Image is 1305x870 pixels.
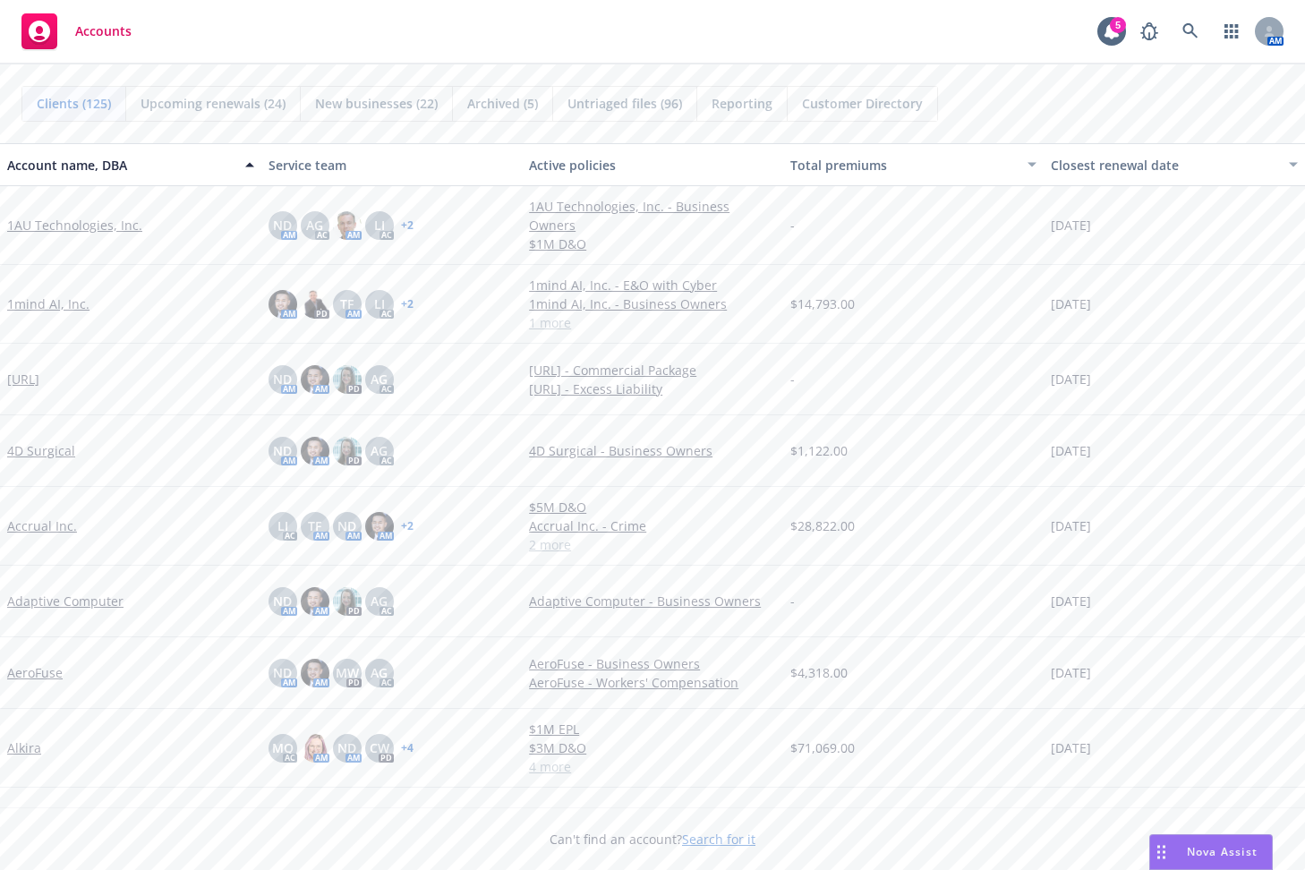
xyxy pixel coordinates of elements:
[1214,13,1250,49] a: Switch app
[371,370,388,388] span: AG
[401,299,414,310] a: + 2
[7,738,41,757] a: Alkira
[374,216,385,235] span: LI
[529,654,776,673] a: AeroFuse - Business Owners
[529,673,776,692] a: AeroFuse - Workers' Compensation
[529,361,776,380] a: [URL] - Commercial Package
[7,592,124,610] a: Adaptive Computer
[333,587,362,616] img: photo
[1051,663,1091,682] span: [DATE]
[301,437,329,465] img: photo
[1187,844,1258,859] span: Nova Assist
[529,235,776,253] a: $1M D&O
[790,370,795,388] span: -
[1051,592,1091,610] span: [DATE]
[790,738,855,757] span: $71,069.00
[308,516,321,535] span: TF
[269,156,516,175] div: Service team
[315,94,438,113] span: New businesses (22)
[529,276,776,294] a: 1mind AI, Inc. - E&O with Cyber
[374,294,385,313] span: LI
[401,521,414,532] a: + 2
[1051,294,1091,313] span: [DATE]
[401,743,414,754] a: + 4
[37,94,111,113] span: Clients (125)
[370,738,389,757] span: CW
[301,365,329,394] img: photo
[529,156,776,175] div: Active policies
[529,757,776,776] a: 4 more
[712,94,772,113] span: Reporting
[7,370,39,388] a: [URL]
[529,720,776,738] a: $1M EPL
[1051,370,1091,388] span: [DATE]
[301,734,329,763] img: photo
[1051,516,1091,535] span: [DATE]
[529,498,776,516] a: $5M D&O
[1051,738,1091,757] span: [DATE]
[1051,156,1278,175] div: Closest renewal date
[790,156,1018,175] div: Total premiums
[301,587,329,616] img: photo
[340,294,354,313] span: TF
[567,94,682,113] span: Untriaged files (96)
[261,143,523,186] button: Service team
[371,592,388,610] span: AG
[790,294,855,313] span: $14,793.00
[522,143,783,186] button: Active policies
[336,663,359,682] span: MW
[301,659,329,687] img: photo
[1051,441,1091,460] span: [DATE]
[141,94,286,113] span: Upcoming renewals (24)
[337,516,356,535] span: ND
[333,211,362,240] img: photo
[301,290,329,319] img: photo
[277,516,288,535] span: LI
[783,143,1045,186] button: Total premiums
[371,663,388,682] span: AG
[273,592,292,610] span: ND
[1051,216,1091,235] span: [DATE]
[75,24,132,38] span: Accounts
[371,441,388,460] span: AG
[529,197,776,235] a: 1AU Technologies, Inc. - Business Owners
[790,441,848,460] span: $1,122.00
[1044,143,1305,186] button: Closest renewal date
[401,220,414,231] a: + 2
[1110,17,1126,33] div: 5
[7,516,77,535] a: Accrual Inc.
[306,216,323,235] span: AG
[529,380,776,398] a: [URL] - Excess Liability
[337,738,356,757] span: ND
[550,830,755,849] span: Can't find an account?
[529,313,776,332] a: 1 more
[333,365,362,394] img: photo
[529,294,776,313] a: 1mind AI, Inc. - Business Owners
[790,516,855,535] span: $28,822.00
[14,6,139,56] a: Accounts
[7,441,75,460] a: 4D Surgical
[529,516,776,535] a: Accrual Inc. - Crime
[682,831,755,848] a: Search for it
[272,738,294,757] span: MQ
[1173,13,1208,49] a: Search
[7,294,90,313] a: 1mind AI, Inc.
[529,441,776,460] a: 4D Surgical - Business Owners
[529,805,776,842] a: Earthquake ([GEOGRAPHIC_DATA][PERSON_NAME])
[529,535,776,554] a: 2 more
[7,156,235,175] div: Account name, DBA
[273,216,292,235] span: ND
[7,663,63,682] a: AeroFuse
[529,592,776,610] a: Adaptive Computer - Business Owners
[7,216,142,235] a: 1AU Technologies, Inc.
[1131,13,1167,49] a: Report a Bug
[467,94,538,113] span: Archived (5)
[790,216,795,235] span: -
